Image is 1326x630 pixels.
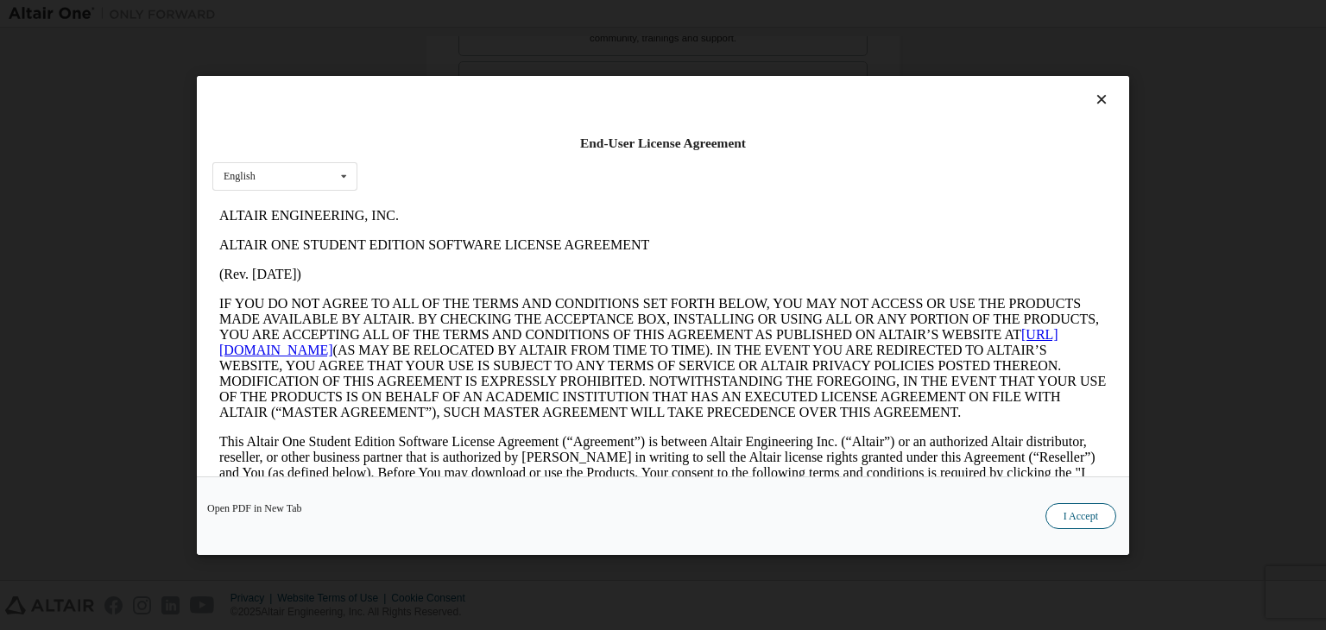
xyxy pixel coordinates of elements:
[7,7,894,22] p: ALTAIR ENGINEERING, INC.
[7,36,894,52] p: ALTAIR ONE STUDENT EDITION SOFTWARE LICENSE AGREEMENT
[7,66,894,81] p: (Rev. [DATE])
[224,171,256,181] div: English
[7,95,894,219] p: IF YOU DO NOT AGREE TO ALL OF THE TERMS AND CONDITIONS SET FORTH BELOW, YOU MAY NOT ACCESS OR USE...
[7,126,846,156] a: [URL][DOMAIN_NAME]
[207,503,302,513] a: Open PDF in New Tab
[1045,503,1116,529] button: I Accept
[7,233,894,311] p: This Altair One Student Edition Software License Agreement (“Agreement”) is between Altair Engine...
[212,135,1114,152] div: End-User License Agreement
